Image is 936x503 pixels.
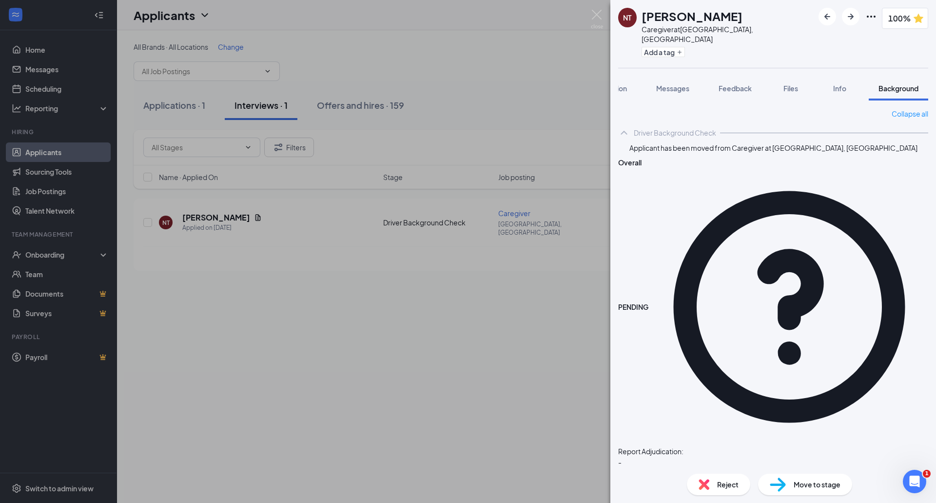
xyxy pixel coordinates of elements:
span: Overall [618,158,642,167]
button: PlusAdd a tag [642,47,685,57]
iframe: Intercom live chat [903,470,926,493]
span: Applicant has been moved from Caregiver at [GEOGRAPHIC_DATA], [GEOGRAPHIC_DATA] [629,142,917,153]
span: 100% [888,12,911,24]
button: ArrowLeftNew [819,8,836,25]
h1: [PERSON_NAME] [642,8,742,24]
span: Move to stage [794,479,840,490]
div: Driver Background Check [634,128,716,138]
div: NT [623,13,631,22]
button: ArrowRight [842,8,859,25]
svg: Plus [677,49,682,55]
span: Messages [656,84,689,93]
div: Caregiver at [GEOGRAPHIC_DATA], [GEOGRAPHIC_DATA] [642,24,814,44]
span: Feedback [719,84,752,93]
span: Files [783,84,798,93]
svg: ChevronUp [618,127,630,139]
span: Report Adjudication: [618,447,683,456]
span: - [618,458,622,466]
span: Reject [717,479,739,490]
svg: Ellipses [865,11,877,22]
svg: QuestionInfo [650,168,928,446]
span: PENDING [618,302,648,312]
svg: ArrowLeftNew [821,11,833,22]
svg: ArrowRight [845,11,857,22]
a: Collapse all [892,108,928,119]
span: 1 [923,470,931,478]
span: Info [833,84,846,93]
span: Background [878,84,918,93]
